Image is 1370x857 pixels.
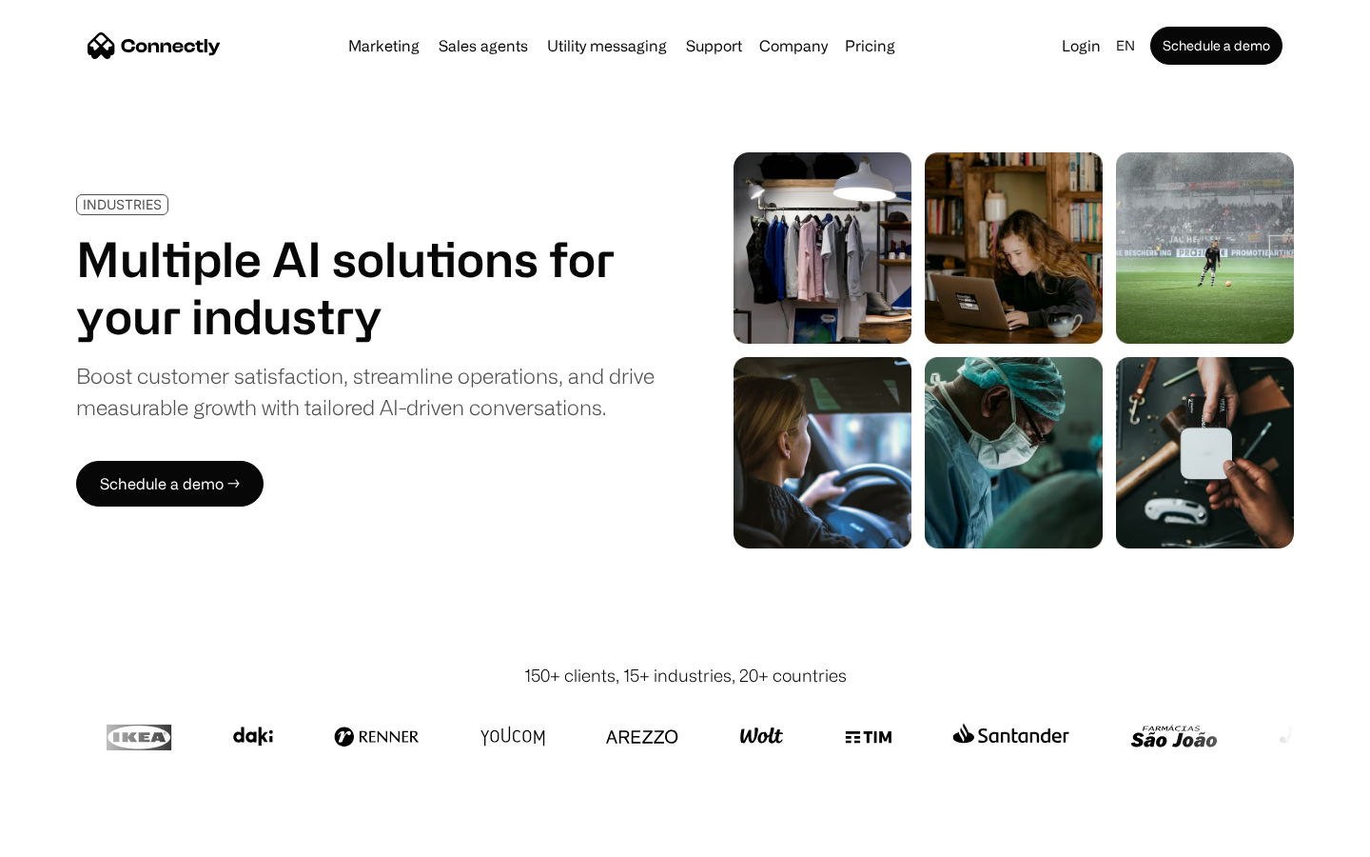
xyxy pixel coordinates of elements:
div: en [1116,32,1135,59]
a: Sales agents [431,38,536,53]
aside: Language selected: English [19,822,114,850]
a: Support [678,38,750,53]
div: Boost customer satisfaction, streamline operations, and drive measurable growth with tailored AI-... [76,360,655,423]
div: INDUSTRIES [83,197,162,211]
a: Schedule a demo → [76,461,264,507]
a: Schedule a demo [1150,27,1282,65]
a: Marketing [341,38,427,53]
div: 150+ clients, 15+ industries, 20+ countries [524,663,847,688]
a: Utility messaging [539,38,675,53]
div: Company [759,32,828,59]
a: Login [1054,32,1108,59]
h1: Multiple AI solutions for your industry [76,230,655,345]
a: Pricing [837,38,903,53]
ul: Language list [38,824,114,850]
